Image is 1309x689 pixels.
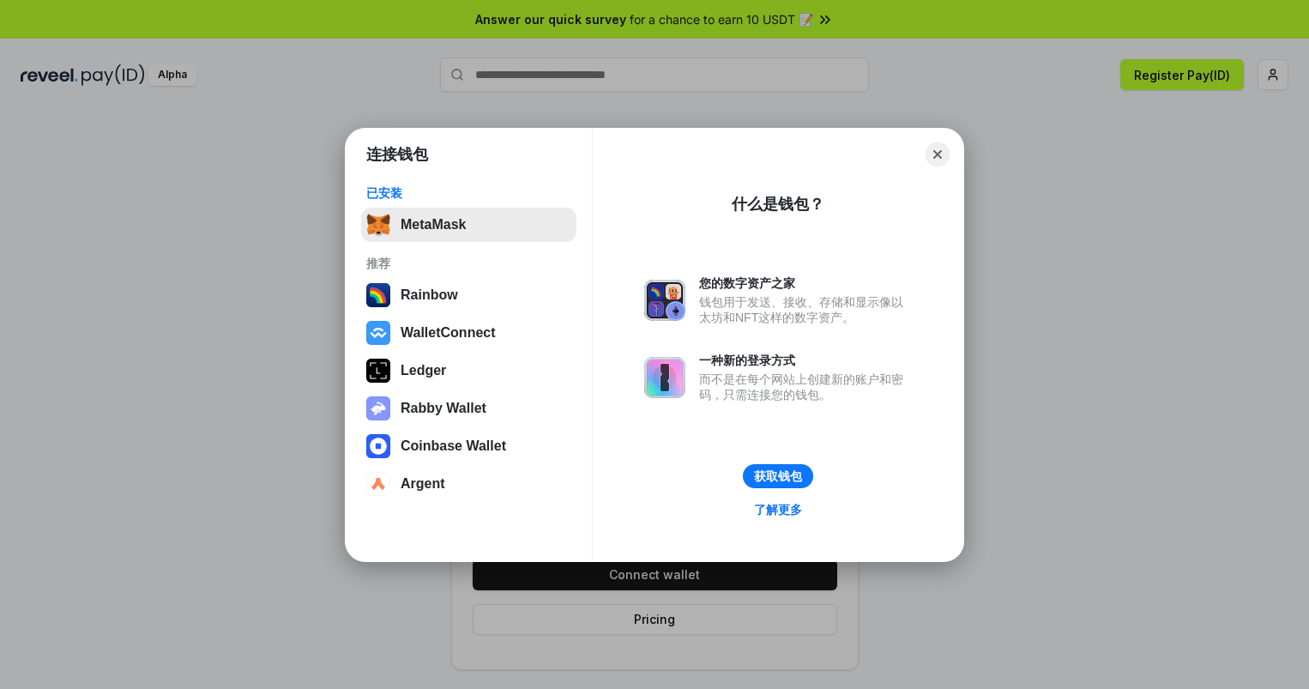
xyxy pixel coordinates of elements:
div: Rainbow [401,287,458,303]
div: Ledger [401,363,446,378]
button: Ledger [361,354,576,388]
img: svg+xml,%3Csvg%20xmlns%3D%22http%3A%2F%2Fwww.w3.org%2F2000%2Fsvg%22%20fill%3D%22none%22%20viewBox... [644,357,685,398]
button: Argent [361,467,576,501]
img: svg+xml,%3Csvg%20width%3D%2228%22%20height%3D%2228%22%20viewBox%3D%220%200%2028%2028%22%20fill%3D... [366,472,390,496]
div: 而不是在每个网站上创建新的账户和密码，只需连接您的钱包。 [699,372,912,402]
button: Coinbase Wallet [361,429,576,463]
div: 一种新的登录方式 [699,353,912,368]
a: 了解更多 [744,499,812,521]
img: svg+xml,%3Csvg%20fill%3D%22none%22%20height%3D%2233%22%20viewBox%3D%220%200%2035%2033%22%20width%... [366,213,390,237]
h1: 连接钱包 [366,144,428,165]
img: svg+xml,%3Csvg%20xmlns%3D%22http%3A%2F%2Fwww.w3.org%2F2000%2Fsvg%22%20width%3D%2228%22%20height%3... [366,359,390,383]
div: 钱包用于发送、接收、存储和显示像以太坊和NFT这样的数字资产。 [699,294,912,325]
div: 您的数字资产之家 [699,275,912,291]
div: 推荐 [366,256,571,271]
button: Rainbow [361,278,576,312]
button: Rabby Wallet [361,391,576,426]
div: 了解更多 [754,502,802,517]
div: Rabby Wallet [401,401,486,416]
img: svg+xml,%3Csvg%20width%3D%2228%22%20height%3D%2228%22%20viewBox%3D%220%200%2028%2028%22%20fill%3D... [366,321,390,345]
div: MetaMask [401,217,466,233]
div: 获取钱包 [754,468,802,484]
button: Close [926,142,950,166]
button: WalletConnect [361,316,576,350]
div: WalletConnect [401,325,496,341]
div: Coinbase Wallet [401,438,506,454]
img: svg+xml,%3Csvg%20width%3D%2228%22%20height%3D%2228%22%20viewBox%3D%220%200%2028%2028%22%20fill%3D... [366,434,390,458]
img: svg+xml,%3Csvg%20xmlns%3D%22http%3A%2F%2Fwww.w3.org%2F2000%2Fsvg%22%20fill%3D%22none%22%20viewBox... [366,396,390,420]
div: 什么是钱包？ [732,194,824,215]
button: 获取钱包 [743,464,813,488]
button: MetaMask [361,208,576,242]
img: svg+xml,%3Csvg%20xmlns%3D%22http%3A%2F%2Fwww.w3.org%2F2000%2Fsvg%22%20fill%3D%22none%22%20viewBox... [644,280,685,321]
img: svg+xml,%3Csvg%20width%3D%22120%22%20height%3D%22120%22%20viewBox%3D%220%200%20120%20120%22%20fil... [366,283,390,307]
div: Argent [401,476,445,492]
div: 已安装 [366,185,571,201]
